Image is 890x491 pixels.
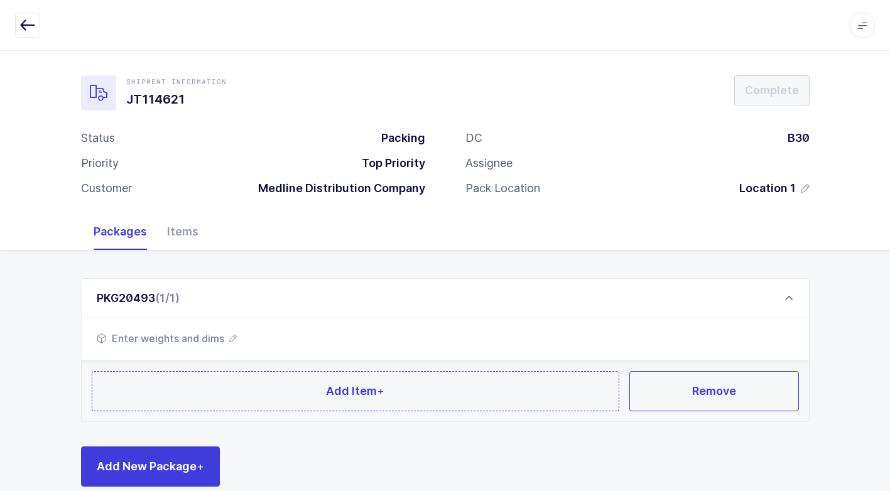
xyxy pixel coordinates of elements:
span: Remove [692,383,736,399]
div: Packing [371,131,425,146]
button: Add New Package+ [81,446,220,487]
button: Location 1 [739,181,810,196]
div: PKG20493(1/1) [81,278,810,318]
div: Packages [84,213,157,250]
div: Top Priority [352,156,425,171]
button: Complete [734,75,810,105]
div: Pack Location [465,181,540,196]
div: Assignee [465,156,513,171]
div: Customer [81,181,132,196]
button: Remove [629,371,799,411]
div: Priority [81,156,119,171]
span: Add Item [326,383,384,399]
div: PKG20493(1/1) [81,318,810,422]
div: Shipment Information [126,77,227,87]
button: Enter weights and dims [97,331,237,346]
span: B30 [788,131,810,144]
span: (1/1) [155,291,180,305]
span: Add New Package [97,458,204,474]
h1: JT114621 [126,89,227,109]
span: + [377,384,384,397]
div: Items [157,213,209,250]
div: PKG20493 [97,291,180,306]
button: Add Item+ [92,371,620,411]
span: + [197,460,204,473]
span: Complete [745,82,799,98]
div: DC [465,131,482,146]
div: Status [81,131,115,146]
div: Medline Distribution Company [248,181,425,196]
span: Location 1 [739,181,796,196]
